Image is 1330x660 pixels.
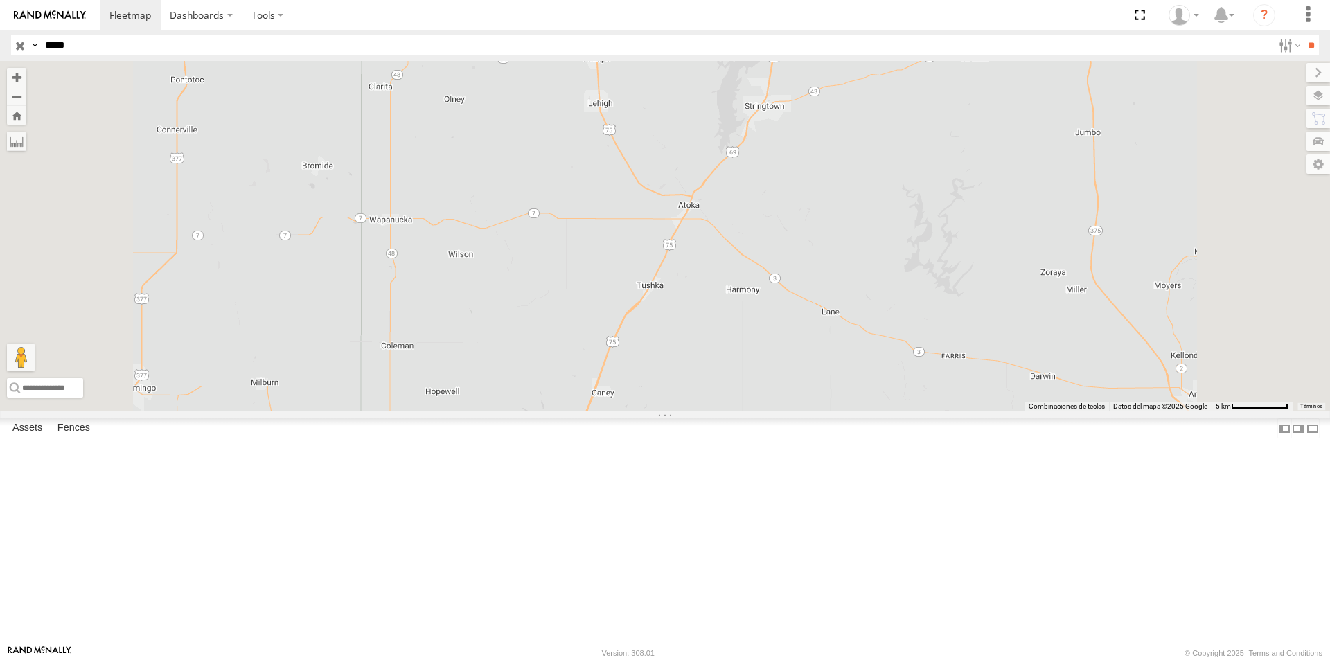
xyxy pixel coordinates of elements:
[29,35,40,55] label: Search Query
[1212,402,1293,411] button: Escala del mapa: 5 km por 79 píxeles
[602,649,655,657] div: Version: 308.01
[1216,402,1231,410] span: 5 km
[14,10,86,20] img: rand-logo.svg
[1273,35,1303,55] label: Search Filter Options
[8,646,71,660] a: Visit our Website
[7,87,26,106] button: Zoom out
[1306,154,1330,174] label: Map Settings
[51,419,97,438] label: Fences
[1306,418,1320,438] label: Hide Summary Table
[7,344,35,371] button: Arrastra al hombrecito al mapa para abrir Street View
[1185,649,1322,657] div: © Copyright 2025 -
[1253,4,1275,26] i: ?
[7,106,26,125] button: Zoom Home
[1113,402,1207,410] span: Datos del mapa ©2025 Google
[1291,418,1305,438] label: Dock Summary Table to the Right
[1164,5,1204,26] div: Miguel Cantu
[1249,649,1322,657] a: Terms and Conditions
[1277,418,1291,438] label: Dock Summary Table to the Left
[7,132,26,151] label: Measure
[6,419,49,438] label: Assets
[7,68,26,87] button: Zoom in
[1300,403,1322,409] a: Términos (se abre en una nueva pestaña)
[1029,402,1105,411] button: Combinaciones de teclas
